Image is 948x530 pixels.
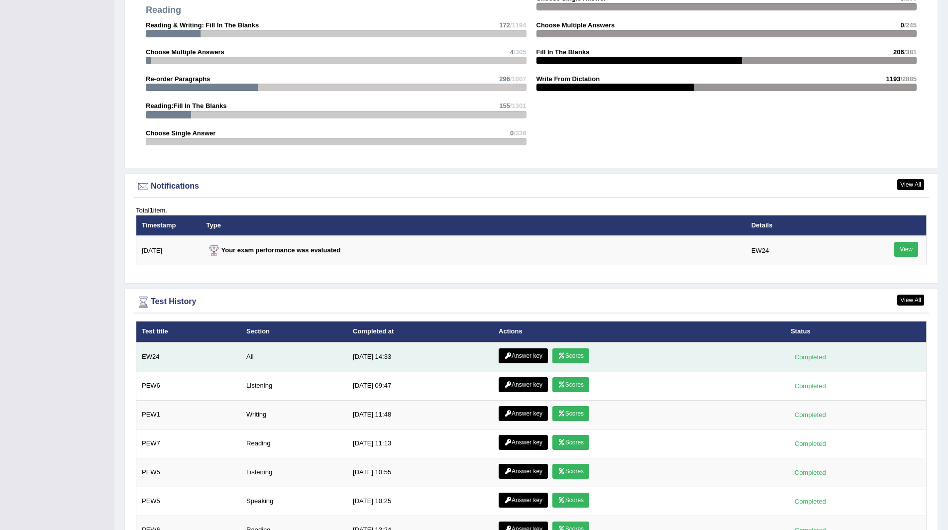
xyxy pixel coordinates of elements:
[499,464,548,479] a: Answer key
[893,48,904,56] span: 206
[136,295,927,310] div: Test History
[514,48,526,56] span: /305
[201,215,746,236] th: Type
[785,321,927,342] th: Status
[746,215,867,236] th: Details
[510,48,514,56] span: 4
[146,102,227,109] strong: Reading:Fill In The Blanks
[552,348,589,363] a: Scores
[552,435,589,450] a: Scores
[791,381,830,391] div: Completed
[904,48,917,56] span: /381
[499,102,510,109] span: 155
[514,129,526,137] span: /336
[241,487,347,516] td: Speaking
[347,458,493,487] td: [DATE] 10:55
[510,129,514,137] span: 0
[347,321,493,342] th: Completed at
[136,342,241,372] td: EW24
[791,410,830,420] div: Completed
[136,179,927,194] div: Notifications
[552,406,589,421] a: Scores
[146,75,210,83] strong: Re-order Paragraphs
[347,371,493,400] td: [DATE] 09:47
[136,215,201,236] th: Timestamp
[136,458,241,487] td: PEW5
[493,321,785,342] th: Actions
[900,75,917,83] span: /2885
[149,207,153,214] b: 1
[536,48,590,56] strong: Fill In The Blanks
[897,179,924,190] a: View All
[552,377,589,392] a: Scores
[347,487,493,516] td: [DATE] 10:25
[146,5,181,15] strong: Reading
[552,493,589,508] a: Scores
[241,371,347,400] td: Listening
[136,321,241,342] th: Test title
[499,377,548,392] a: Answer key
[499,406,548,421] a: Answer key
[347,429,493,458] td: [DATE] 11:13
[241,458,347,487] td: Listening
[536,75,600,83] strong: Write From Dictation
[146,48,224,56] strong: Choose Multiple Answers
[499,348,548,363] a: Answer key
[510,75,527,83] span: /1007
[136,400,241,429] td: PEW1
[510,102,527,109] span: /1301
[146,21,259,29] strong: Reading & Writing: Fill In The Blanks
[897,295,924,306] a: View All
[746,236,867,265] td: EW24
[536,21,615,29] strong: Choose Multiple Answers
[241,321,347,342] th: Section
[499,493,548,508] a: Answer key
[900,21,904,29] span: 0
[241,342,347,372] td: All
[791,496,830,507] div: Completed
[499,435,548,450] a: Answer key
[207,246,341,254] strong: Your exam performance was evaluated
[136,206,927,215] div: Total item.
[791,467,830,478] div: Completed
[904,21,917,29] span: /245
[791,352,830,362] div: Completed
[347,342,493,372] td: [DATE] 14:33
[136,371,241,400] td: PEW6
[136,487,241,516] td: PEW5
[136,429,241,458] td: PEW7
[894,242,918,257] a: View
[510,21,527,29] span: /1194
[791,438,830,449] div: Completed
[136,236,201,265] td: [DATE]
[886,75,901,83] span: 1193
[241,400,347,429] td: Writing
[499,21,510,29] span: 172
[146,129,215,137] strong: Choose Single Answer
[552,464,589,479] a: Scores
[499,75,510,83] span: 296
[241,429,347,458] td: Reading
[347,400,493,429] td: [DATE] 11:48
